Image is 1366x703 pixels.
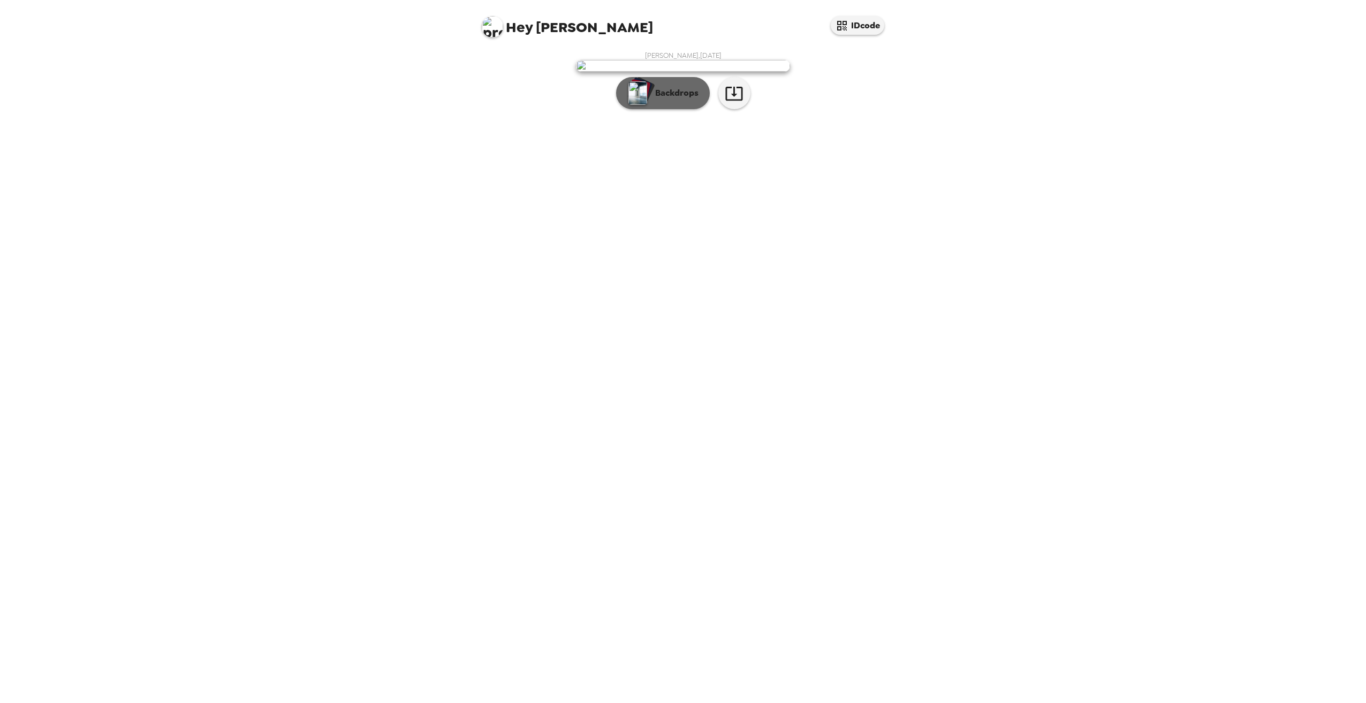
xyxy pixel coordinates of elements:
[645,51,722,60] span: [PERSON_NAME] , [DATE]
[576,60,790,72] img: user
[482,16,503,37] img: profile pic
[616,77,710,109] button: Backdrops
[482,11,653,35] span: [PERSON_NAME]
[506,18,533,37] span: Hey
[650,87,699,100] p: Backdrops
[831,16,884,35] button: IDcode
